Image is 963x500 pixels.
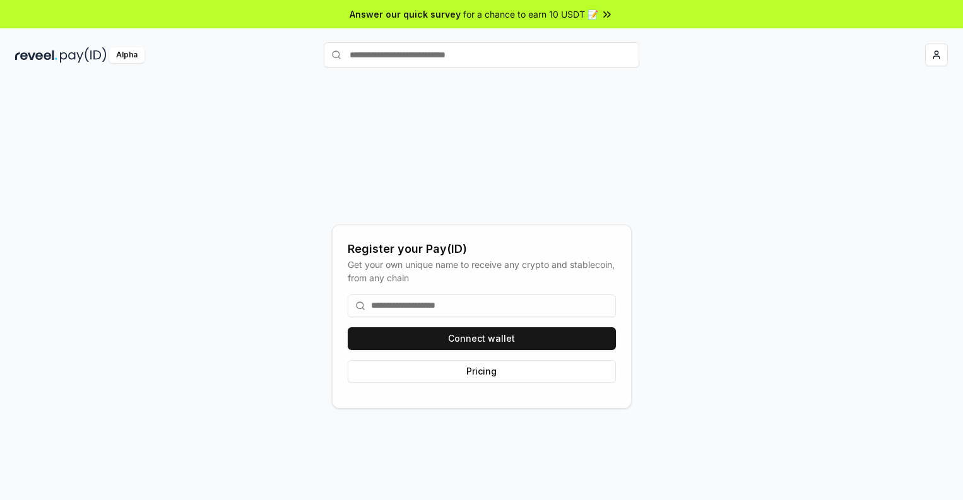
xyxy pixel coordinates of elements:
img: reveel_dark [15,47,57,63]
span: for a chance to earn 10 USDT 📝 [463,8,598,21]
button: Pricing [348,360,616,383]
div: Register your Pay(ID) [348,240,616,258]
div: Alpha [109,47,145,63]
div: Get your own unique name to receive any crypto and stablecoin, from any chain [348,258,616,284]
button: Connect wallet [348,327,616,350]
span: Answer our quick survey [350,8,461,21]
img: pay_id [60,47,107,63]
